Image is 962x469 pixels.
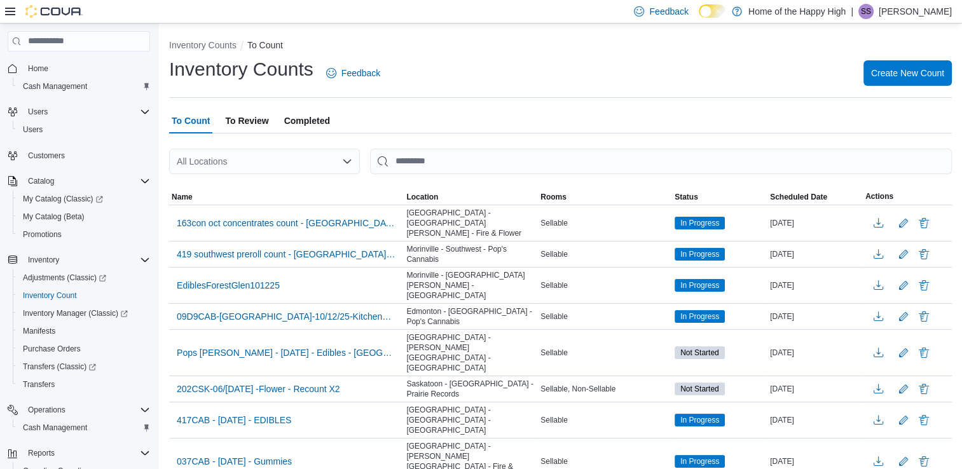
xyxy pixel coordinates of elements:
span: Users [23,104,150,119]
span: Adjustments (Classic) [18,270,150,285]
p: [PERSON_NAME] [879,4,952,19]
span: In Progress [680,311,719,322]
button: Delete [916,215,931,231]
button: My Catalog (Beta) [13,208,155,226]
div: [DATE] [767,454,863,469]
button: Edit count details [896,276,911,295]
button: Catalog [23,173,59,189]
span: Pops [PERSON_NAME] - [DATE] - Edibles - [GEOGRAPHIC_DATA] - [PERSON_NAME][GEOGRAPHIC_DATA] - [GEO... [177,346,396,359]
span: Purchase Orders [18,341,150,357]
a: My Catalog (Classic) [13,190,155,208]
span: Manifests [18,323,150,339]
span: Reports [28,448,55,458]
a: Cash Management [18,79,92,94]
span: Morinville - Southwest - Pop's Cannabis [406,244,535,264]
span: Inventory Count [23,290,77,301]
button: Reports [3,444,155,462]
button: 163con oct concentrates count - [GEOGRAPHIC_DATA] - [GEOGRAPHIC_DATA][PERSON_NAME] - Fire & Flower [172,214,401,233]
span: Status [675,192,698,202]
span: In Progress [680,414,719,426]
span: Edmonton - [GEOGRAPHIC_DATA] - Pop's Cannabis [406,306,535,327]
span: Not Started [675,383,725,395]
span: In Progress [680,456,719,467]
span: [GEOGRAPHIC_DATA] - [PERSON_NAME][GEOGRAPHIC_DATA] - [GEOGRAPHIC_DATA] [406,332,535,373]
span: 09D9CAB-[GEOGRAPHIC_DATA]-10/12/25-KitchenSink [177,310,396,323]
span: In Progress [680,280,719,291]
span: Purchase Orders [23,344,81,354]
span: In Progress [675,414,725,426]
span: Inventory Count [18,288,150,303]
button: Status [672,189,767,205]
span: Actions [865,191,893,201]
a: Transfers (Classic) [18,359,101,374]
button: Users [3,103,155,121]
span: 202CSK-06/[DATE] -Flower - Recount X2 [177,383,340,395]
input: Dark Mode [699,4,725,18]
button: Home [3,59,155,78]
span: My Catalog (Beta) [23,212,85,222]
button: Operations [3,401,155,419]
span: Cash Management [18,420,150,435]
span: 163con oct concentrates count - [GEOGRAPHIC_DATA] - [GEOGRAPHIC_DATA][PERSON_NAME] - Fire & Flower [177,217,396,229]
span: 417CAB - [DATE] - EDIBLES [177,414,291,426]
span: In Progress [675,455,725,468]
button: Operations [23,402,71,418]
span: Customers [23,147,150,163]
button: Delete [916,247,931,262]
span: In Progress [675,217,725,229]
span: Not Started [680,347,719,358]
span: Not Started [675,346,725,359]
span: Cash Management [18,79,150,94]
span: In Progress [675,310,725,323]
span: Not Started [680,383,719,395]
div: [DATE] [767,381,863,397]
a: Promotions [18,227,67,242]
div: Sellable [538,247,672,262]
a: Manifests [18,323,60,339]
span: Users [28,107,48,117]
button: Users [23,104,53,119]
span: SS [861,4,871,19]
span: Completed [284,108,330,133]
span: To Review [225,108,268,133]
a: Transfers [18,377,60,392]
button: Reports [23,445,60,461]
span: EdiblesForestGlen101225 [177,279,280,292]
button: Edit count details [896,245,911,264]
a: Adjustments (Classic) [18,270,111,285]
button: Edit count details [896,411,911,430]
span: Saskatoon - [GEOGRAPHIC_DATA] - Prairie Records [406,379,535,399]
span: Cash Management [23,423,87,433]
button: Pops [PERSON_NAME] - [DATE] - Edibles - [GEOGRAPHIC_DATA] - [PERSON_NAME][GEOGRAPHIC_DATA] - [GEO... [172,343,401,362]
input: This is a search bar. After typing your query, hit enter to filter the results lower in the page. [370,149,952,174]
button: 09D9CAB-[GEOGRAPHIC_DATA]-10/12/25-KitchenSink [172,307,401,326]
span: Rooms [540,192,567,202]
button: Promotions [13,226,155,243]
nav: An example of EuiBreadcrumbs [169,39,952,54]
div: [DATE] [767,309,863,324]
button: Users [13,121,155,139]
span: Manifests [23,326,55,336]
button: Inventory [23,252,64,268]
span: Transfers [18,377,150,392]
button: 202CSK-06/[DATE] -Flower - Recount X2 [172,379,345,398]
a: Cash Management [18,420,92,435]
button: Location [404,189,538,205]
span: Customers [28,151,65,161]
button: Open list of options [342,156,352,167]
span: Transfers (Classic) [23,362,96,372]
span: Users [18,122,150,137]
h1: Inventory Counts [169,57,313,82]
a: Adjustments (Classic) [13,269,155,287]
span: 037CAB - [DATE] - Gummies [177,455,292,468]
span: Home [28,64,48,74]
button: Cash Management [13,78,155,95]
button: Delete [916,381,931,397]
button: Edit count details [896,343,911,362]
a: Inventory Count [18,288,82,303]
span: Home [23,60,150,76]
div: Sellable [538,215,672,231]
a: Users [18,122,48,137]
span: Inventory Manager (Classic) [23,308,128,318]
button: Name [169,189,404,205]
